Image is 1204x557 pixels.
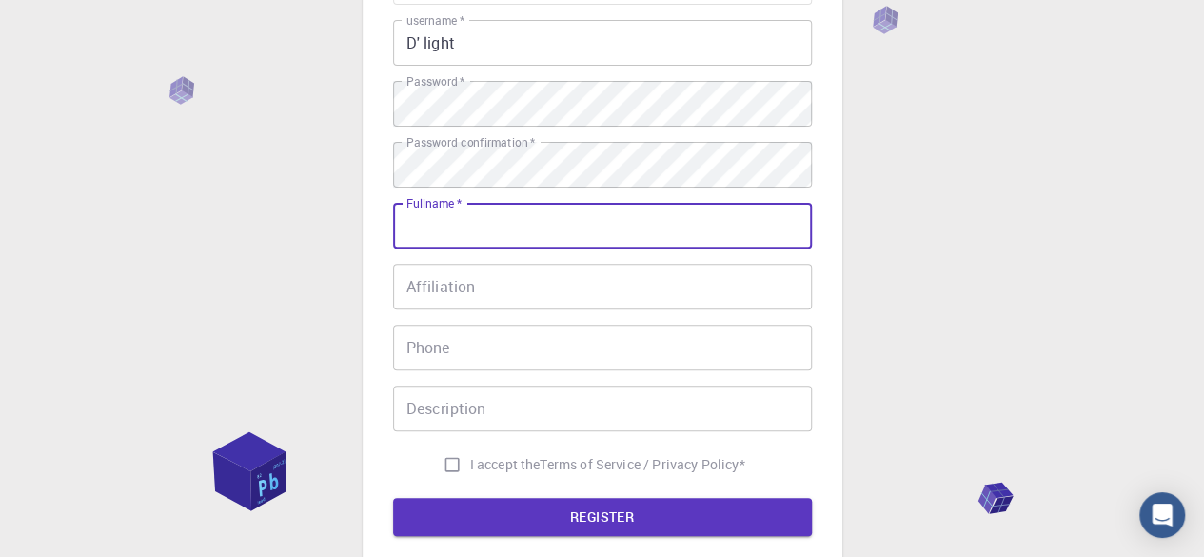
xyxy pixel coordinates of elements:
div: Open Intercom Messenger [1139,492,1185,538]
label: Fullname [406,195,462,211]
label: username [406,12,464,29]
label: Password [406,73,464,90]
p: Terms of Service / Privacy Policy * [540,455,744,474]
label: Password confirmation [406,134,535,150]
button: REGISTER [393,498,812,536]
span: I accept the [470,455,541,474]
a: Terms of Service / Privacy Policy* [540,455,744,474]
